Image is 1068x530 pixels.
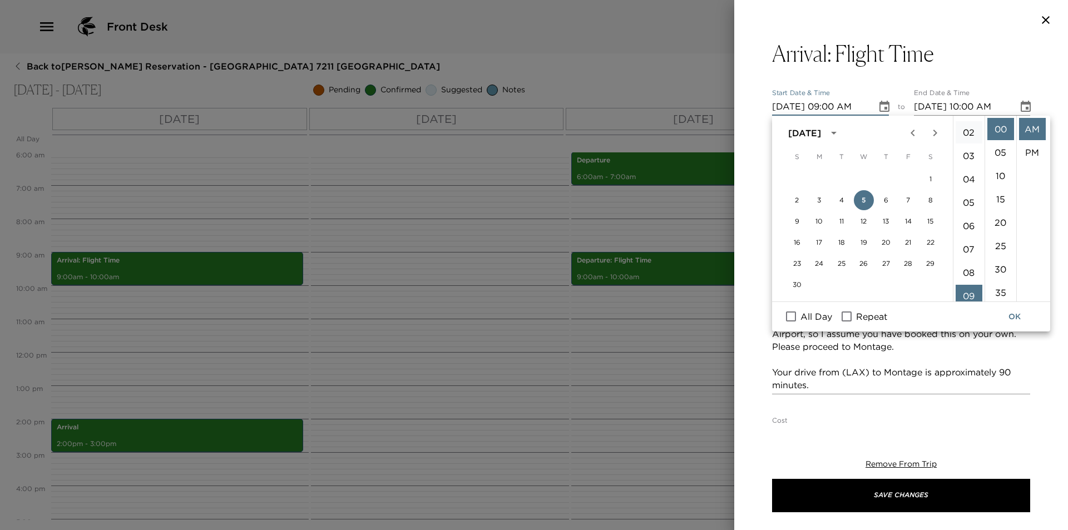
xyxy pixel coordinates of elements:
[956,215,982,237] li: 6 hours
[953,116,985,301] ul: Select hours
[898,211,918,231] button: 14
[832,146,852,168] span: Tuesday
[873,96,896,118] button: Choose date, selected date is Nov 5, 2025
[876,232,896,252] button: 20
[987,188,1014,210] li: 15 minutes
[956,261,982,284] li: 8 hours
[866,459,937,470] button: Remove From Trip
[772,88,830,98] label: Start Date & Time
[898,232,918,252] button: 21
[987,258,1014,280] li: 30 minutes
[987,118,1014,140] li: 0 minutes
[898,146,918,168] span: Friday
[956,168,982,190] li: 4 hours
[987,281,1014,304] li: 35 minutes
[772,40,1030,67] button: Arrival: Flight Time
[921,190,941,210] button: 8
[854,211,874,231] button: 12
[800,310,832,323] span: All Day
[856,310,887,323] span: Repeat
[854,232,874,252] button: 19
[876,190,896,210] button: 6
[985,116,1016,301] ul: Select minutes
[832,254,852,274] button: 25
[772,98,869,116] input: MM/DD/YYYY hh:mm aa
[898,102,905,116] span: to
[924,122,946,144] button: Next month
[987,211,1014,234] li: 20 minutes
[809,146,829,168] span: Monday
[1019,118,1046,140] li: AM
[1019,141,1046,164] li: PM
[809,254,829,274] button: 24
[876,254,896,274] button: 27
[987,141,1014,164] li: 5 minutes
[898,254,918,274] button: 28
[956,191,982,214] li: 5 hours
[832,190,852,210] button: 4
[956,238,982,260] li: 7 hours
[832,211,852,231] button: 11
[854,190,874,210] button: 5
[772,40,934,67] h3: Arrival: Flight Time
[787,146,807,168] span: Sunday
[956,285,982,307] li: 9 hours
[809,232,829,252] button: 17
[772,289,1030,392] textarea: Arrival Flight Time at [GEOGRAPHIC_DATA] (LAX) I am expecting your arrival at (LAX) at 9:00 am. I...
[809,211,829,231] button: 10
[876,211,896,231] button: 13
[902,122,924,144] button: Previous month
[914,98,1011,116] input: MM/DD/YYYY hh:mm aa
[788,126,821,140] div: [DATE]
[772,416,787,425] label: Cost
[956,145,982,167] li: 3 hours
[787,254,807,274] button: 23
[921,232,941,252] button: 22
[787,232,807,252] button: 16
[921,211,941,231] button: 15
[921,169,941,189] button: 1
[787,275,807,295] button: 30
[809,190,829,210] button: 3
[987,165,1014,187] li: 10 minutes
[1015,96,1037,118] button: Choose date, selected date is Nov 5, 2025
[832,232,852,252] button: 18
[997,306,1032,327] button: OK
[914,88,970,98] label: End Date & Time
[787,211,807,231] button: 9
[854,146,874,168] span: Wednesday
[921,254,941,274] button: 29
[854,254,874,274] button: 26
[876,146,896,168] span: Thursday
[787,190,807,210] button: 2
[898,190,918,210] button: 7
[824,123,843,142] button: calendar view is open, switch to year view
[921,146,941,168] span: Saturday
[772,479,1030,512] button: Save Changes
[987,235,1014,257] li: 25 minutes
[1016,116,1048,301] ul: Select meridiem
[956,121,982,143] li: 2 hours
[866,459,937,469] span: Remove From Trip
